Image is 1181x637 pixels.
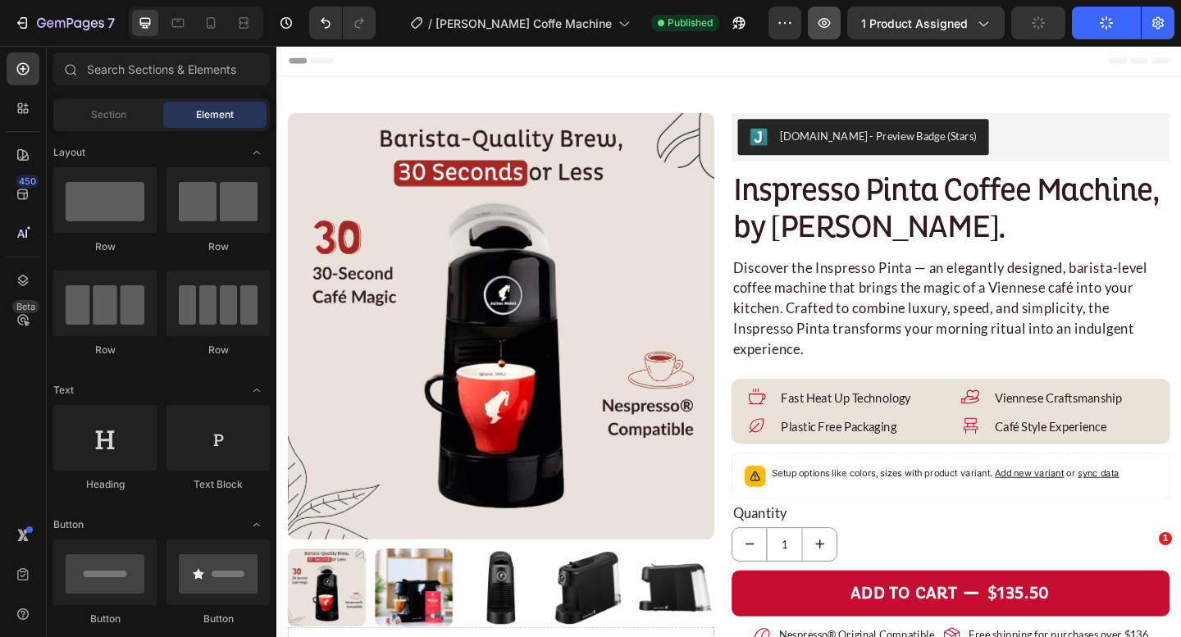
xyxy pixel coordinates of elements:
div: Button [166,612,270,626]
h2: Inspresso Pinta Coffee Machine, by [PERSON_NAME]. [495,135,972,219]
span: Layout [53,145,85,160]
iframe: To enrich screen reader interactions, please activate Accessibility in Grammarly extension settings [276,46,1181,637]
span: Section [91,107,126,122]
span: Toggle open [244,512,270,538]
h2: Plastic Free Packaging [548,404,731,423]
span: Text [53,383,74,398]
h2: Viennese Craftsmanship [780,373,963,392]
div: Heading [53,477,157,492]
span: or [857,458,917,471]
div: Beta [12,300,39,313]
button: 1 product assigned [847,7,1005,39]
button: ADD TO CART [495,571,972,621]
span: Add new variant [782,458,857,471]
div: [DOMAIN_NAME] - Preview Badge (Stars) [548,89,762,107]
h2: Café Style Experience [780,404,963,423]
p: Discover the Inspresso Pinta — an elegantly designed, barista-level coffee machine that brings th... [497,230,970,341]
span: Toggle open [244,139,270,166]
button: Judge.me - Preview Badge (Stars) [502,80,775,119]
div: Row [53,239,157,254]
span: Element [196,107,234,122]
span: Toggle open [244,377,270,403]
span: 1 [1159,532,1172,545]
button: decrement [496,525,533,560]
div: ADD TO CART [625,582,741,609]
p: 7 [107,13,115,33]
span: 1 product assigned [861,15,968,32]
div: Button [53,612,157,626]
button: increment [572,525,609,560]
span: / [428,15,432,32]
span: Button [53,517,84,532]
div: $135.50 [772,580,843,611]
input: quantity [533,525,572,560]
div: Row [166,239,270,254]
div: Row [53,343,157,357]
div: Text Block [166,477,270,492]
button: 7 [7,7,122,39]
div: Row [166,343,270,357]
div: 450 [16,175,39,188]
span: [PERSON_NAME] Coffe Machine [435,15,612,32]
h2: Fast Heat Up Technology [548,373,731,392]
span: sync data [872,458,917,471]
div: Quantity [495,494,972,523]
p: Setup options like colors, sizes with product variant. [539,457,917,473]
iframe: Intercom live chat [1125,557,1165,596]
input: Search Sections & Elements [53,52,270,85]
img: Judgeme.png [515,89,535,109]
span: Published [668,16,713,30]
div: Undo/Redo [309,7,376,39]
